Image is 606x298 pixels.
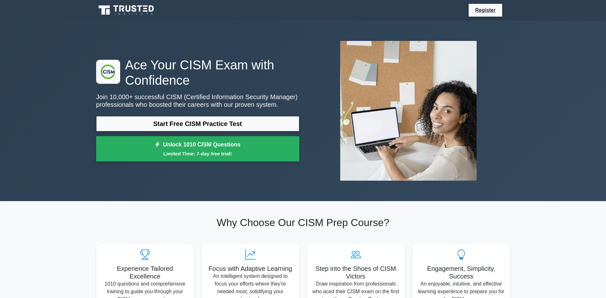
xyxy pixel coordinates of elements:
[471,6,499,14] a: Register
[104,150,291,157] small: Limited Time: 7-day free trial!
[101,265,189,280] h5: Experience Tailored Excellence
[312,265,400,280] h5: Step into the Shoes of CISM Victors
[96,116,299,131] a: Start Free CISM Practice Test
[96,93,299,108] p: Join 10,000+ successful CISM (Certified Information Security Manager) professionals who boosted t...
[418,265,505,280] h5: Engagement, Simplicity, Success
[207,265,294,272] h5: Focus with Adaptive Learning
[96,57,299,88] h1: Ace Your CISM Exam with Confidence
[96,136,299,162] a: Unlock 1010 CISM QuestionsLimited Time: 7-day free trial!
[96,216,510,229] h2: Why Choose Our CISM Prep Course?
